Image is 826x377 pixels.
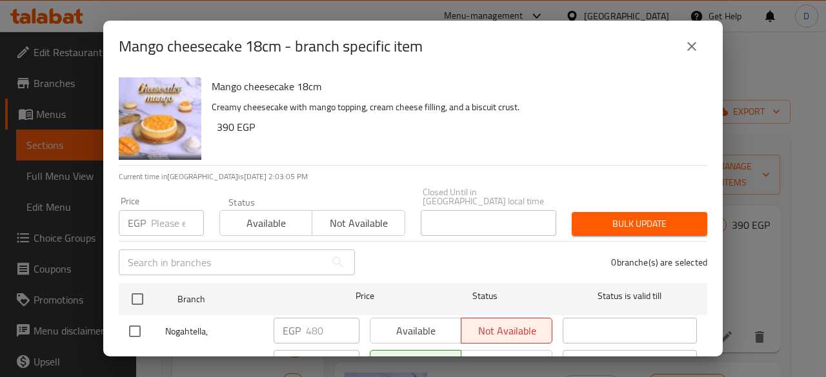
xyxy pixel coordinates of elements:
img: Mango cheesecake 18cm [119,77,201,160]
span: Bulk update [582,216,697,232]
span: Status [418,288,552,304]
p: EGP [283,323,301,338]
p: 0 branche(s) are selected [611,256,707,269]
input: Please enter price [306,318,359,343]
span: Not available [317,214,399,233]
h2: Mango cheesecake 18cm - branch specific item [119,36,423,57]
input: Please enter price [151,210,204,236]
p: EGP [283,355,301,371]
input: Please enter price [306,350,359,376]
p: EGP [128,215,146,231]
input: Search in branches [119,249,325,275]
p: Creamy cheesecake with mango topping, cream cheese filling, and a biscuit crust. [212,99,697,115]
button: Bulk update [572,212,707,236]
button: Not available [312,210,405,236]
span: Price [322,288,408,304]
p: Current time in [GEOGRAPHIC_DATA] is [DATE] 2:03:05 PM [119,171,707,182]
span: Branch [177,291,312,307]
span: Available [225,214,307,233]
h6: 390 EGP [217,118,697,136]
span: Nogahtella, [165,324,263,340]
button: close [676,31,707,62]
button: Available [219,210,312,236]
span: Status is valid till [563,288,697,304]
h6: Mango cheesecake 18cm [212,77,697,95]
